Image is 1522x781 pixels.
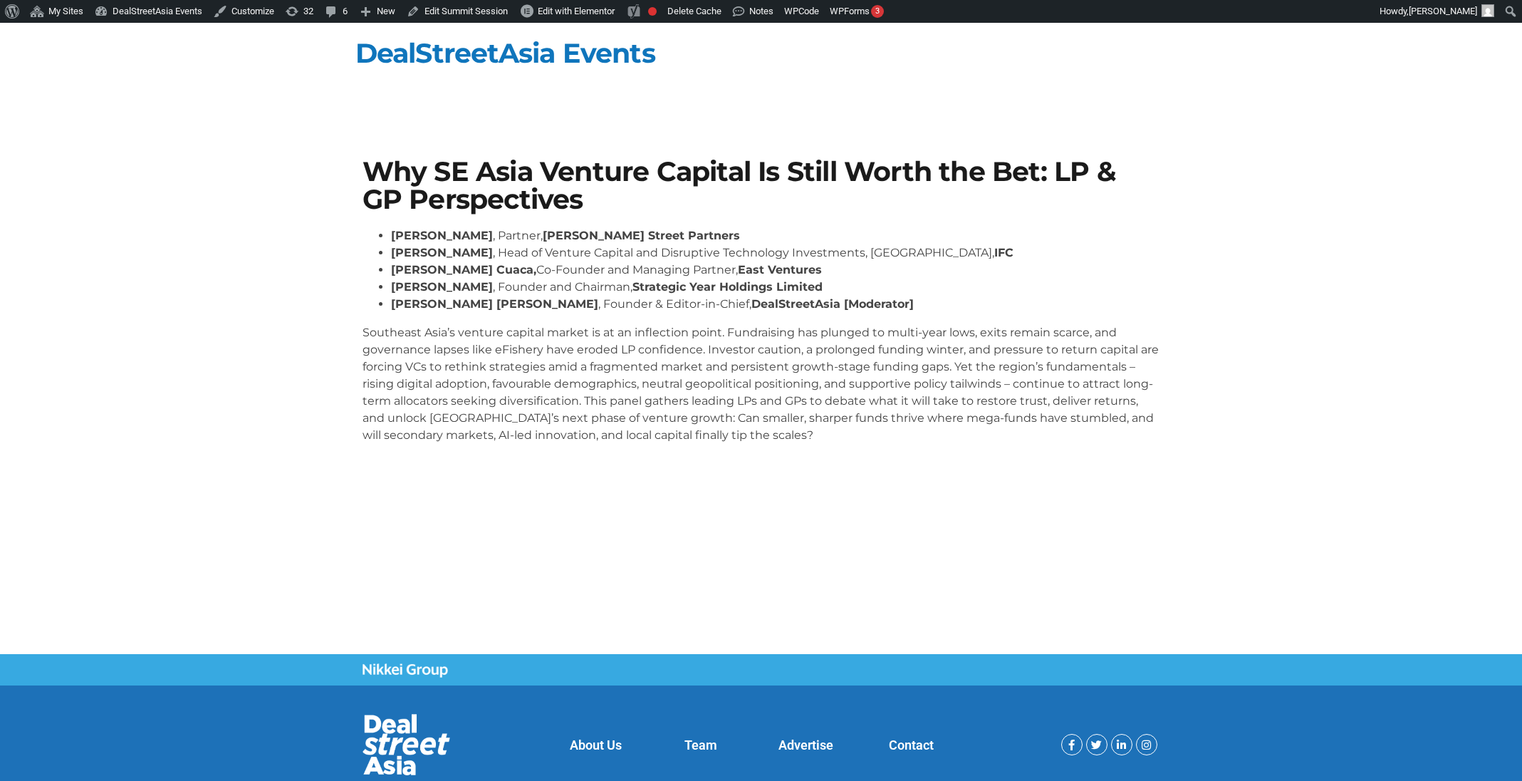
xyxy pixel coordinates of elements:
[751,297,914,311] strong: DealStreetAsia [Moderator]
[363,663,448,678] img: Nikkei Group
[391,279,1160,296] li: , Founder and Chairman,
[391,227,1160,244] li: , Partner,
[889,738,934,752] a: Contact
[684,738,717,752] a: Team
[391,244,1160,262] li: , Head of Venture Capital and Disruptive Technology Investments, [GEOGRAPHIC_DATA],
[778,738,833,752] a: Advertise
[391,246,493,259] strong: [PERSON_NAME]
[871,5,884,18] div: 3
[648,7,657,16] div: Focus keyphrase not set
[738,263,822,276] strong: East Ventures
[543,229,740,242] strong: [PERSON_NAME] Street Partners
[391,280,493,294] strong: [PERSON_NAME]
[391,296,1160,313] li: , Founder & Editor-in-Chief,
[363,158,1160,213] h1: Why SE Asia Venture Capital Is Still Worth the Bet: LP & GP Perspectives
[363,324,1160,444] p: Southeast Asia’s venture capital market is at an inflection point. Fundraising has plunged to mul...
[538,6,615,16] span: Edit with Elementor
[391,262,1160,279] li: Co-Founder and Managing Partner,
[570,738,622,752] a: About Us
[391,297,598,311] strong: [PERSON_NAME] [PERSON_NAME]
[994,246,1013,259] strong: IFC
[391,263,536,276] strong: [PERSON_NAME] Cuaca,
[355,36,655,70] a: DealStreetAsia Events
[391,229,493,242] strong: [PERSON_NAME]
[632,280,823,294] strong: Strategic Year Holdings Limited
[1409,6,1477,16] span: [PERSON_NAME]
